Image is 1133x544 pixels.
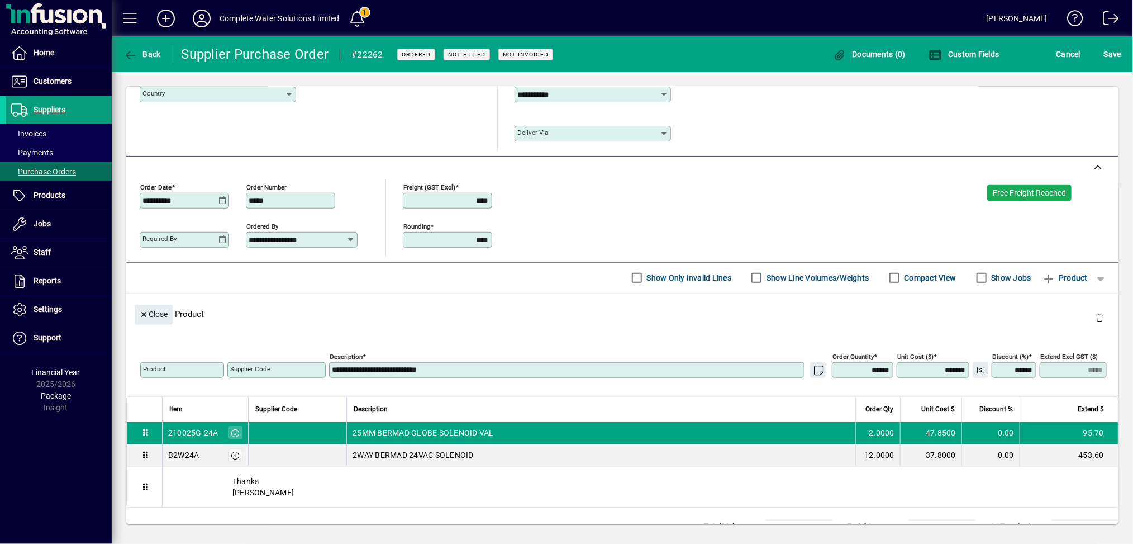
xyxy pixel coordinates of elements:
span: Cancel [1056,45,1081,63]
span: Jobs [34,219,51,228]
button: Change Price Levels [973,362,988,378]
mat-label: Description [330,352,363,360]
a: Home [6,39,112,67]
td: M³ [765,520,832,533]
mat-label: Rounding [403,222,430,230]
div: Thanks [PERSON_NAME] [163,467,1118,507]
mat-label: Deliver via [517,129,548,136]
div: [PERSON_NAME] [987,10,1048,27]
span: Suppliers [34,105,65,114]
td: 0.00 [961,444,1020,467]
mat-label: Product [143,365,166,373]
span: Not Invoiced [503,51,549,58]
mat-label: Order number [246,183,287,191]
span: Purchase Orders [11,167,76,176]
button: Product [1037,268,1093,288]
td: Total Volume [698,520,765,533]
span: Description [354,403,388,415]
span: Supplier Code [255,403,297,415]
td: 95.70 [1020,422,1118,444]
span: Extend $ [1078,403,1104,415]
a: Logout [1094,2,1119,39]
mat-label: Discount (%) [992,352,1029,360]
div: Complete Water Solutions Limited [220,10,340,27]
a: Jobs [6,210,112,238]
a: Support [6,324,112,352]
span: 25MM BERMAD GLOBE SOLENOID VAL [353,427,494,438]
label: Compact View [902,272,956,283]
label: Show Only Invalid Lines [645,272,732,283]
div: B2W24A [168,450,199,461]
td: 0.00 [908,520,975,533]
button: Save [1101,44,1124,64]
a: Reports [6,267,112,295]
mat-label: Freight (GST excl) [403,183,455,191]
span: Unit Cost $ [921,403,955,415]
a: Products [6,182,112,210]
div: 210025G-24A [168,427,218,438]
app-page-header-button: Close [132,309,175,319]
div: Product [126,294,1118,334]
span: Product [1042,269,1088,287]
td: 2.0000 [855,422,900,444]
a: Settings [6,296,112,324]
span: Invoices [11,129,46,138]
button: Delete [1086,305,1113,332]
span: Staff [34,248,51,257]
td: 0.00 [961,422,1020,444]
span: Home [34,48,54,57]
td: 37.8000 [900,444,961,467]
span: Documents (0) [833,50,906,59]
span: Item [169,403,183,415]
mat-label: Extend excl GST ($) [1040,352,1098,360]
span: Support [34,333,61,342]
span: Payments [11,148,53,157]
button: Back [121,44,164,64]
a: Knowledge Base [1059,2,1083,39]
span: Settings [34,305,62,314]
app-page-header-button: Delete [1086,313,1113,323]
button: Add [148,8,184,29]
div: Supplier Purchase Order [182,45,329,63]
mat-label: Country [142,89,165,97]
a: Purchase Orders [6,162,112,181]
span: Financial Year [32,368,80,377]
button: Profile [184,8,220,29]
mat-label: Ordered by [246,222,278,230]
td: GST exclusive [984,520,1051,533]
span: Reports [34,276,61,285]
a: Invoices [6,124,112,143]
label: Show Line Volumes/Weights [764,272,869,283]
span: Customers [34,77,72,86]
mat-label: Unit Cost ($) [897,352,934,360]
td: 47.8500 [900,422,961,444]
span: Close [139,305,168,324]
mat-label: Supplier Code [230,365,270,373]
span: Custom Fields [929,50,999,59]
div: #22262 [351,46,383,64]
span: Ordered [402,51,431,58]
span: ave [1104,45,1121,63]
td: 549.30 [1051,520,1118,533]
mat-label: Order date [140,183,172,191]
span: Back [123,50,161,59]
span: Products [34,191,65,200]
app-page-header-button: Back [112,44,173,64]
span: 2WAY BERMAD 24VAC SOLENOID [353,450,474,461]
a: Staff [6,239,112,267]
mat-label: Order Quantity [832,352,874,360]
a: Payments [6,143,112,162]
label: Show Jobs [989,272,1031,283]
button: Cancel [1054,44,1084,64]
td: Freight [841,520,908,533]
button: Documents (0) [830,44,908,64]
span: Order Qty [865,403,893,415]
td: 453.60 [1020,444,1118,467]
span: Not Filled [448,51,485,58]
button: Custom Fields [926,44,1002,64]
span: S [1104,50,1108,59]
button: Close [135,305,173,325]
td: 12.0000 [855,444,900,467]
mat-label: Required by [142,235,177,243]
span: Discount % [979,403,1013,415]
